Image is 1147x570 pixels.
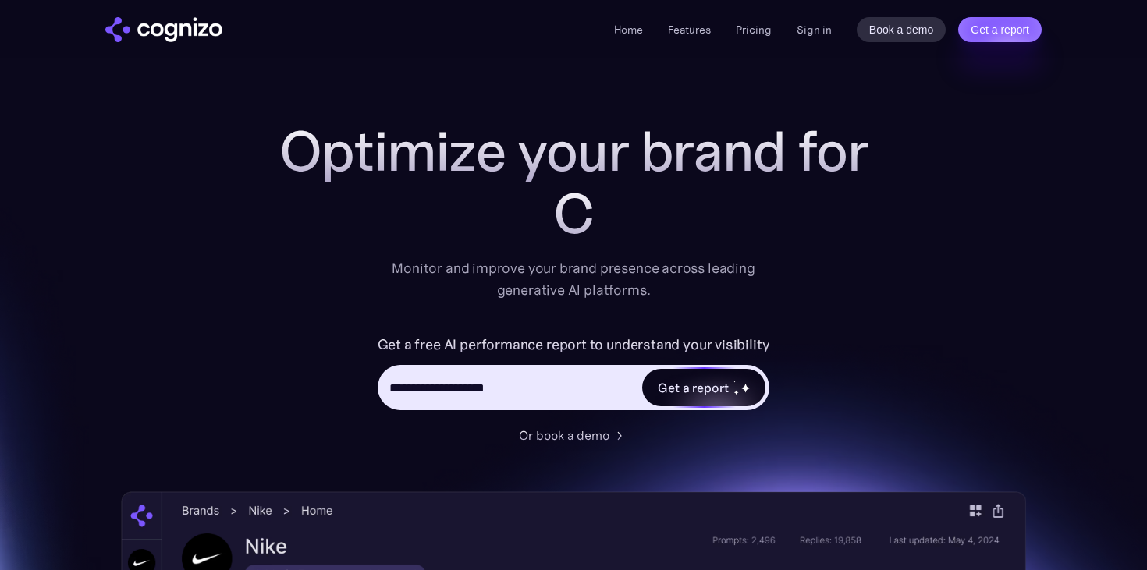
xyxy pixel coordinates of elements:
div: Monitor and improve your brand presence across leading generative AI platforms. [382,257,765,301]
div: C [261,182,886,245]
a: Pricing [736,23,772,37]
div: Or book a demo [519,426,609,444]
a: Book a demo [857,17,946,42]
img: cognizo logo [105,17,222,42]
div: Get a report [658,378,728,397]
label: Get a free AI performance report to understand your visibility [378,332,770,357]
a: Or book a demo [519,426,628,444]
a: Get a report [958,17,1042,42]
form: Hero URL Input Form [378,332,770,418]
img: star [733,381,736,383]
a: Get a reportstarstarstar [641,367,767,408]
img: star [740,383,751,393]
a: Features [668,23,711,37]
h1: Optimize your brand for [261,120,886,182]
img: star [733,390,739,395]
a: home [105,17,222,42]
a: Home [614,23,643,37]
a: Sign in [797,20,832,39]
